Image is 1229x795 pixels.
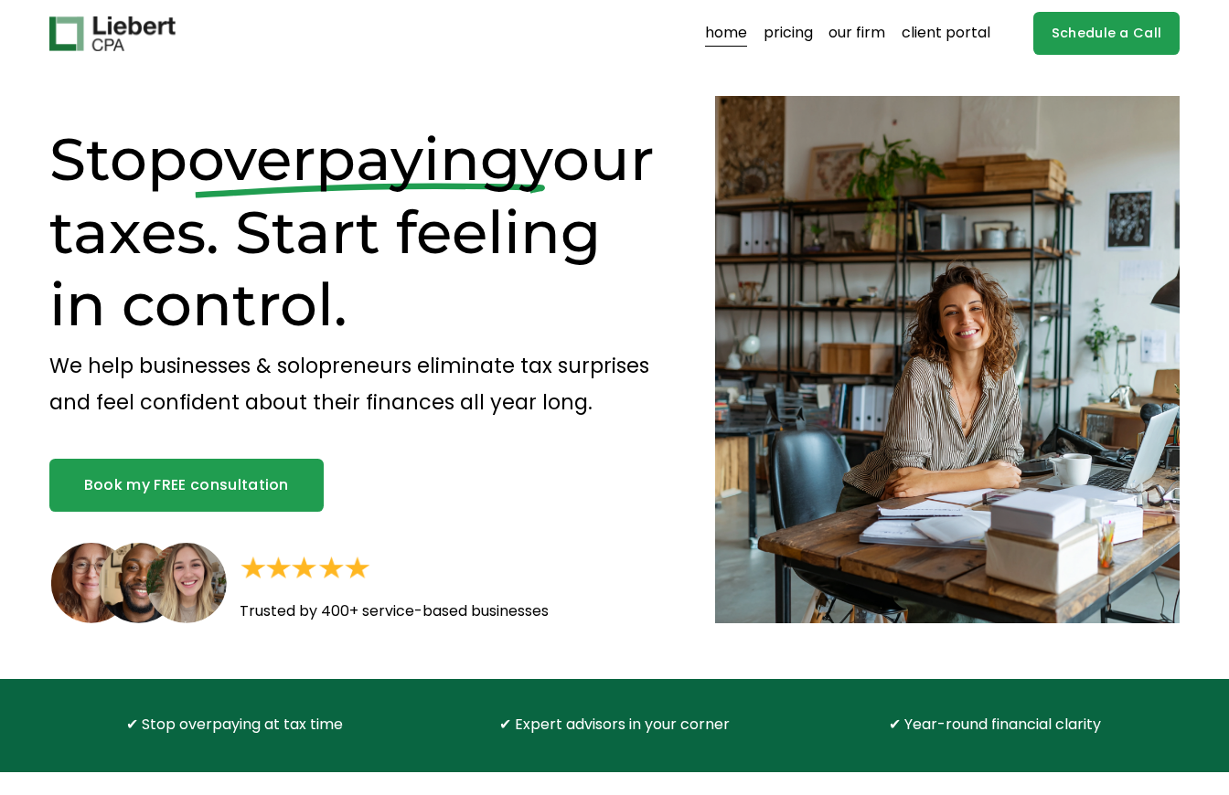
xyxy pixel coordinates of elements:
[49,16,176,51] img: Liebert CPA
[240,599,609,625] p: Trusted by 400+ service-based businesses
[857,712,1132,738] p: ✔ Year-round financial clarity
[1033,12,1181,55] a: Schedule a Call
[49,347,657,421] p: We help businesses & solopreneurs eliminate tax surprises and feel confident about their finances...
[49,459,324,511] a: Book my FREE consultation
[49,123,657,341] h1: Stop your taxes. Start feeling in control.
[705,19,747,48] a: home
[477,712,753,738] p: ✔ Expert advisors in your corner
[828,19,885,48] a: our firm
[764,19,813,48] a: pricing
[187,123,520,195] span: overpaying
[902,19,990,48] a: client portal
[97,712,372,738] p: ✔ Stop overpaying at tax time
